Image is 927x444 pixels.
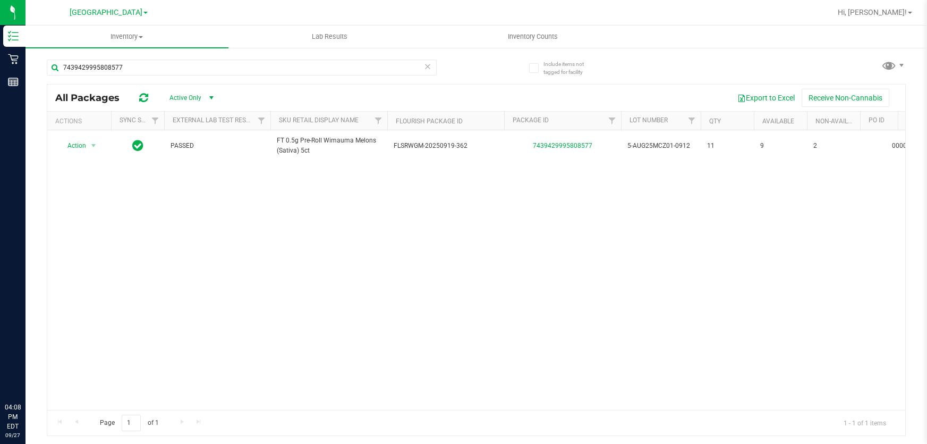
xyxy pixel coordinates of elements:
[122,415,141,431] input: 1
[627,141,694,151] span: 5-AUG25MCZ01-0912
[424,60,431,73] span: Clear
[8,31,19,41] inline-svg: Inventory
[70,8,142,17] span: [GEOGRAPHIC_DATA]
[835,415,895,431] span: 1 - 1 of 1 items
[707,141,747,151] span: 11
[630,116,668,124] a: Lot Number
[147,112,164,130] a: Filter
[55,118,107,125] div: Actions
[25,26,228,48] a: Inventory
[892,142,922,149] a: 00001057
[543,60,597,76] span: Include items not tagged for facility
[171,141,264,151] span: PASSED
[760,141,801,151] span: 9
[869,116,885,124] a: PO ID
[58,138,87,153] span: Action
[513,116,549,124] a: Package ID
[87,138,100,153] span: select
[494,32,572,41] span: Inventory Counts
[683,112,701,130] a: Filter
[277,136,381,156] span: FT 0.5g Pre-Roll Wimauma Melons (Sativa) 5ct
[120,116,160,124] a: Sync Status
[838,8,907,16] span: Hi, [PERSON_NAME]!
[91,415,167,431] span: Page of 1
[47,60,437,76] input: Search Package ID, Item Name, SKU, Lot or Part Number...
[603,112,621,130] a: Filter
[8,54,19,64] inline-svg: Retail
[132,138,143,153] span: In Sync
[5,403,21,431] p: 04:08 PM EDT
[11,359,42,391] iframe: Resource center
[8,77,19,87] inline-svg: Reports
[394,141,498,151] span: FLSRWGM-20250919-362
[431,26,634,48] a: Inventory Counts
[396,118,463,125] a: Flourish Package ID
[279,116,359,124] a: Sku Retail Display Name
[228,26,431,48] a: Lab Results
[55,92,130,104] span: All Packages
[253,112,270,130] a: Filter
[5,431,21,439] p: 09/27
[815,118,863,125] a: Non-Available
[173,116,256,124] a: External Lab Test Result
[370,112,387,130] a: Filter
[813,141,854,151] span: 2
[802,89,889,107] button: Receive Non-Cannabis
[25,32,228,41] span: Inventory
[709,118,721,125] a: Qty
[730,89,802,107] button: Export to Excel
[762,118,794,125] a: Available
[533,142,592,149] a: 7439429995808577
[297,32,362,41] span: Lab Results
